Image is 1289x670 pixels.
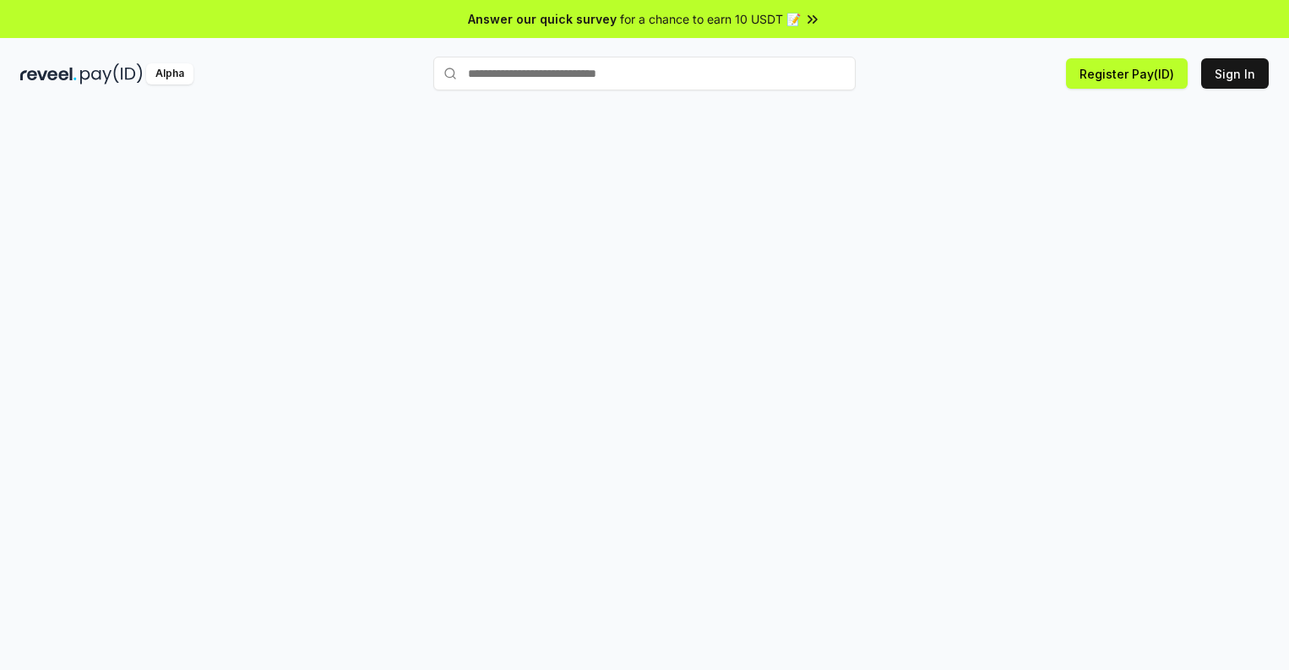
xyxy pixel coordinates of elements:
[20,63,77,84] img: reveel_dark
[620,10,801,28] span: for a chance to earn 10 USDT 📝
[146,63,193,84] div: Alpha
[1201,58,1269,89] button: Sign In
[468,10,617,28] span: Answer our quick survey
[1066,58,1188,89] button: Register Pay(ID)
[80,63,143,84] img: pay_id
